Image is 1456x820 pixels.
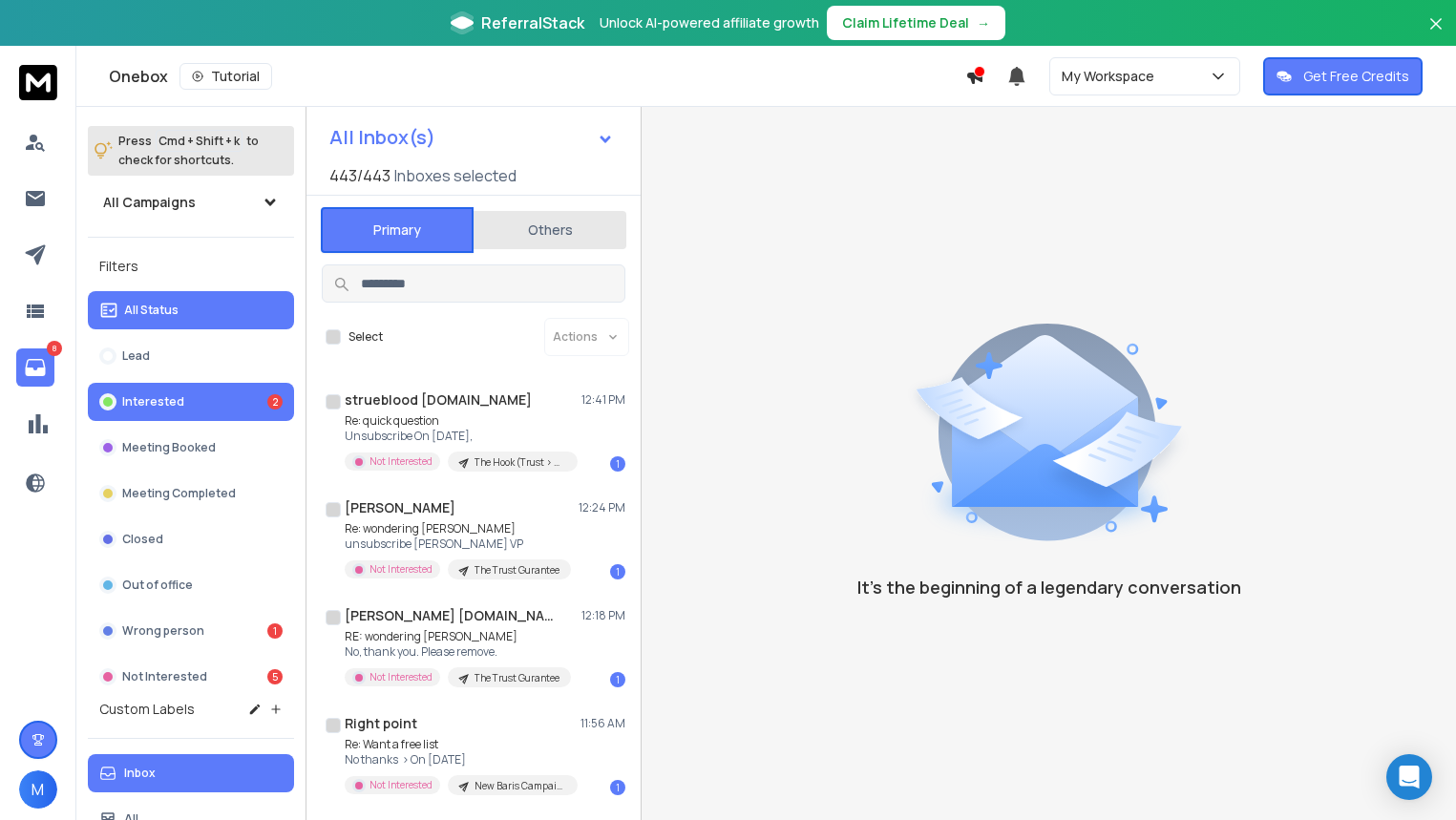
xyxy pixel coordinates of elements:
[1424,11,1448,57] button: Close banner
[581,392,625,408] p: 12:41 PM
[345,752,574,767] p: No thanks > On [DATE]
[369,670,433,684] p: Not Interested
[610,564,625,579] div: 1
[580,716,625,731] p: 11:56 AM
[475,563,559,578] p: The Trust Gurantee
[118,132,259,170] p: Press to check for shortcuts.
[267,394,283,410] div: 2
[581,608,625,623] p: 12:18 PM
[88,337,294,375] button: Lead
[122,532,163,547] p: Closed
[475,779,566,793] p: New Baris Campaign
[122,578,193,593] p: Out of office
[610,456,625,472] div: 1
[348,329,383,345] label: Select
[88,612,294,650] button: Wrong person1
[19,770,57,809] button: M
[122,623,204,639] p: Wrong person
[579,500,625,515] p: 12:24 PM
[345,714,417,733] h1: Right point
[122,669,207,684] p: Not Interested
[267,623,283,639] div: 1
[610,672,625,687] div: 1
[122,486,236,501] p: Meeting Completed
[369,454,433,469] p: Not Interested
[345,521,571,536] p: Re: wondering [PERSON_NAME]
[88,291,294,329] button: All Status
[1263,57,1423,95] button: Get Free Credits
[179,63,272,90] button: Tutorial
[321,207,474,253] button: Primary
[977,13,990,32] span: →
[481,11,584,34] span: ReferralStack
[103,193,196,212] h1: All Campaigns
[88,429,294,467] button: Meeting Booked
[345,606,555,625] h1: [PERSON_NAME] [DOMAIN_NAME]
[88,658,294,696] button: Not Interested5
[88,474,294,513] button: Meeting Completed
[345,737,574,752] p: Re: Want a free list
[827,6,1005,40] button: Claim Lifetime Deal→
[610,780,625,795] div: 1
[475,455,566,470] p: The Hook (Trust > Hacks) Campaign
[329,164,390,187] span: 443 / 443
[99,700,195,719] h3: Custom Labels
[329,128,435,147] h1: All Inbox(s)
[122,440,216,455] p: Meeting Booked
[124,303,179,318] p: All Status
[88,253,294,280] h3: Filters
[124,766,156,781] p: Inbox
[394,164,517,187] h3: Inboxes selected
[345,629,571,644] p: RE: wondering [PERSON_NAME]
[88,566,294,604] button: Out of office
[1386,754,1432,800] div: Open Intercom Messenger
[122,348,150,364] p: Lead
[314,118,629,157] button: All Inbox(s)
[857,574,1241,600] p: It’s the beginning of a legendary conversation
[345,644,571,660] p: No, thank you. Please remove.
[345,429,574,444] p: Unsubscribe On [DATE],
[1303,67,1409,86] p: Get Free Credits
[474,209,626,251] button: Others
[369,562,433,577] p: Not Interested
[109,63,965,90] div: Onebox
[345,413,574,429] p: Re: quick question
[345,390,532,410] h1: strueblood [DOMAIN_NAME]
[47,341,62,356] p: 8
[475,671,559,685] p: The Trust Gurantee
[88,754,294,792] button: Inbox
[1062,67,1162,86] p: My Workspace
[369,778,433,792] p: Not Interested
[345,498,455,517] h1: [PERSON_NAME]
[16,348,54,387] a: 8
[345,536,571,552] p: unsubscribe [PERSON_NAME] VP
[88,520,294,558] button: Closed
[88,183,294,221] button: All Campaigns
[122,394,184,410] p: Interested
[267,669,283,684] div: 5
[600,13,819,32] p: Unlock AI-powered affiliate growth
[156,130,243,152] span: Cmd + Shift + k
[88,383,294,421] button: Interested2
